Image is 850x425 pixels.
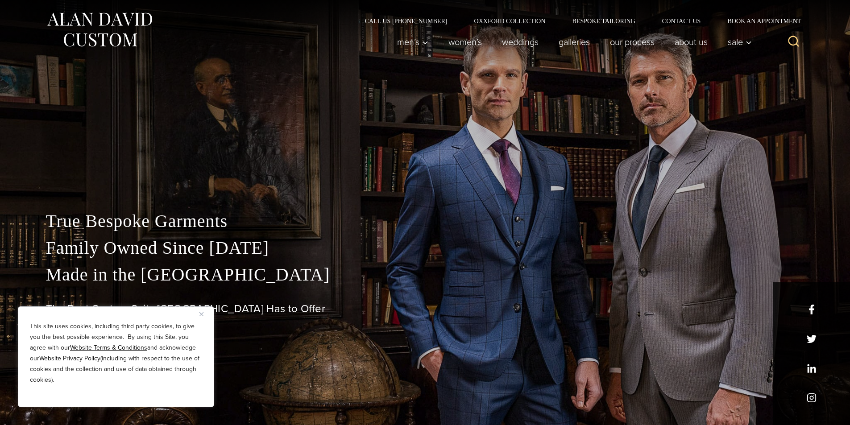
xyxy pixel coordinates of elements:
[387,33,756,51] nav: Primary Navigation
[70,343,147,352] a: Website Terms & Conditions
[492,33,548,51] a: weddings
[352,18,804,24] nav: Secondary Navigation
[548,33,600,51] a: Galleries
[559,18,648,24] a: Bespoke Tailoring
[46,302,804,315] h1: The Best Custom Suits [GEOGRAPHIC_DATA] Has to Offer
[199,312,203,316] img: Close
[664,33,717,51] a: About Us
[46,208,804,288] p: True Bespoke Garments Family Owned Since [DATE] Made in the [GEOGRAPHIC_DATA]
[199,309,210,319] button: Close
[30,321,202,385] p: This site uses cookies, including third party cookies, to give you the best possible experience. ...
[728,37,752,46] span: Sale
[714,18,804,24] a: Book an Appointment
[397,37,428,46] span: Men’s
[649,18,714,24] a: Contact Us
[39,354,100,363] a: Website Privacy Policy
[46,10,153,50] img: Alan David Custom
[352,18,461,24] a: Call Us [PHONE_NUMBER]
[783,31,804,53] button: View Search Form
[600,33,664,51] a: Our Process
[460,18,559,24] a: Oxxford Collection
[438,33,492,51] a: Women’s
